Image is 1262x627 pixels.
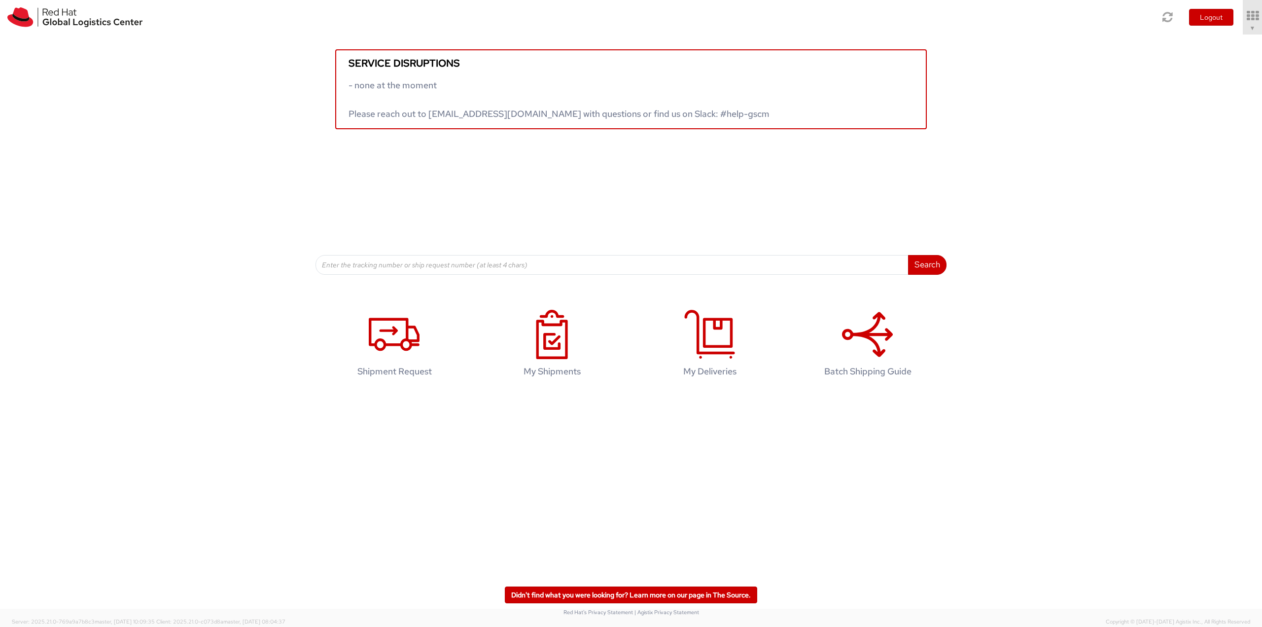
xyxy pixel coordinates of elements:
button: Search [908,255,946,275]
h4: My Deliveries [646,367,773,376]
h4: Shipment Request [331,367,458,376]
a: Service disruptions - none at the moment Please reach out to [EMAIL_ADDRESS][DOMAIN_NAME] with qu... [335,49,927,129]
a: Shipment Request [320,299,468,392]
span: master, [DATE] 08:04:37 [223,618,285,625]
h5: Service disruptions [349,58,913,69]
a: My Deliveries [636,299,784,392]
span: master, [DATE] 10:09:35 [95,618,155,625]
a: | Agistix Privacy Statement [634,609,699,616]
span: - none at the moment Please reach out to [EMAIL_ADDRESS][DOMAIN_NAME] with questions or find us o... [349,79,770,119]
input: Enter the tracking number or ship request number (at least 4 chars) [315,255,909,275]
img: rh-logistics-00dfa346123c4ec078e1.svg [7,7,142,27]
span: Copyright © [DATE]-[DATE] Agistix Inc., All Rights Reserved [1106,618,1250,626]
a: Batch Shipping Guide [794,299,942,392]
a: Red Hat's Privacy Statement [563,609,633,616]
span: Server: 2025.21.0-769a9a7b8c3 [12,618,155,625]
button: Logout [1189,9,1233,26]
span: Client: 2025.21.0-c073d8a [156,618,285,625]
h4: My Shipments [489,367,616,376]
a: My Shipments [478,299,626,392]
h4: Batch Shipping Guide [804,367,931,376]
span: ▼ [1250,24,1256,32]
a: Didn't find what you were looking for? Learn more on our page in The Source. [505,587,757,603]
